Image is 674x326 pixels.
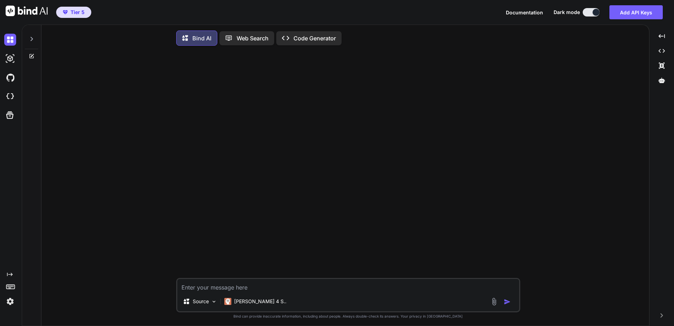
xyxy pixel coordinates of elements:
[71,9,85,16] span: Tier 5
[504,298,511,305] img: icon
[4,295,16,307] img: settings
[554,9,580,16] span: Dark mode
[4,34,16,46] img: darkChat
[211,299,217,305] img: Pick Models
[234,298,286,305] p: [PERSON_NAME] 4 S..
[4,53,16,65] img: darkAi-studio
[237,34,269,42] p: Web Search
[490,298,498,306] img: attachment
[192,34,211,42] p: Bind AI
[176,314,520,319] p: Bind can provide inaccurate information, including about people. Always double-check its answers....
[293,34,336,42] p: Code Generator
[506,9,543,15] span: Documentation
[6,6,48,16] img: Bind AI
[506,9,543,16] button: Documentation
[224,298,231,305] img: Claude 4 Sonnet
[56,7,91,18] button: premiumTier 5
[193,298,209,305] p: Source
[63,10,68,14] img: premium
[4,91,16,102] img: cloudideIcon
[4,72,16,84] img: githubDark
[609,5,663,19] button: Add API Keys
